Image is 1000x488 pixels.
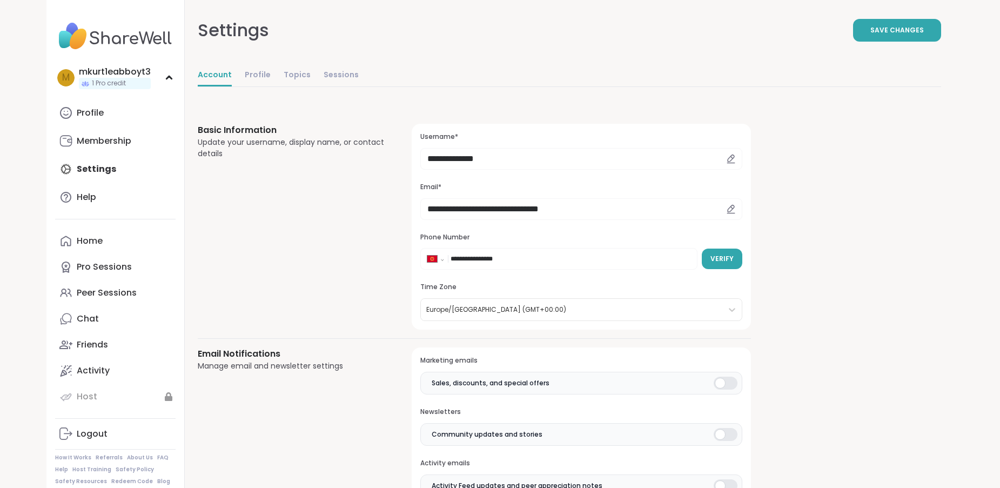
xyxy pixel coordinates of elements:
[55,454,91,462] a: How It Works
[55,384,176,410] a: Host
[55,184,176,210] a: Help
[77,287,137,299] div: Peer Sessions
[77,135,131,147] div: Membership
[198,347,386,360] h3: Email Notifications
[420,233,742,242] h3: Phone Number
[420,407,742,417] h3: Newsletters
[77,261,132,273] div: Pro Sessions
[96,454,123,462] a: Referrals
[710,254,734,264] span: Verify
[55,332,176,358] a: Friends
[853,19,941,42] button: Save Changes
[55,17,176,55] img: ShareWell Nav Logo
[157,478,170,485] a: Blog
[55,228,176,254] a: Home
[62,71,70,85] span: m
[55,100,176,126] a: Profile
[284,65,311,86] a: Topics
[77,107,104,119] div: Profile
[55,478,107,485] a: Safety Resources
[127,454,153,462] a: About Us
[432,378,549,388] span: Sales, discounts, and special offers
[198,124,386,137] h3: Basic Information
[55,358,176,384] a: Activity
[77,191,96,203] div: Help
[77,391,97,403] div: Host
[432,430,542,439] span: Community updates and stories
[77,365,110,377] div: Activity
[198,137,386,159] div: Update your username, display name, or contact details
[198,65,232,86] a: Account
[72,466,111,473] a: Host Training
[420,459,742,468] h3: Activity emails
[77,313,99,325] div: Chat
[324,65,359,86] a: Sessions
[420,283,742,292] h3: Time Zone
[77,339,108,351] div: Friends
[116,466,154,473] a: Safety Policy
[702,249,742,269] button: Verify
[111,478,153,485] a: Redeem Code
[55,306,176,332] a: Chat
[77,428,108,440] div: Logout
[870,25,924,35] span: Save Changes
[420,356,742,365] h3: Marketing emails
[55,280,176,306] a: Peer Sessions
[79,66,151,78] div: mkurt1eabboyt3
[92,79,126,88] span: 1 Pro credit
[198,17,269,43] div: Settings
[55,254,176,280] a: Pro Sessions
[420,132,742,142] h3: Username*
[420,183,742,192] h3: Email*
[198,360,386,372] div: Manage email and newsletter settings
[157,454,169,462] a: FAQ
[55,466,68,473] a: Help
[55,421,176,447] a: Logout
[77,235,103,247] div: Home
[55,128,176,154] a: Membership
[245,65,271,86] a: Profile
